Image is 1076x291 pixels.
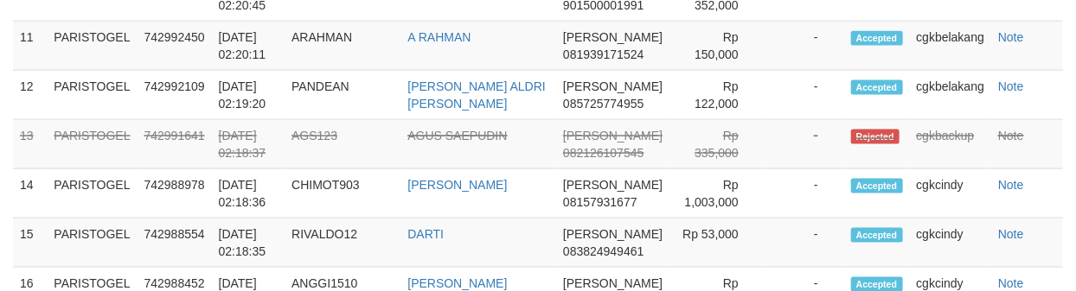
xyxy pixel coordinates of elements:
td: 742988554 [138,218,212,268]
a: Note [998,129,1024,142]
span: 083824949461 [563,244,644,258]
td: cgkcindy [910,169,992,218]
span: Accepted [851,179,903,193]
td: PARISTOGEL [47,169,137,218]
span: [PERSON_NAME] [563,79,663,93]
td: [DATE] 02:18:36 [212,169,285,218]
span: Accepted [851,80,903,95]
td: 15 [13,218,47,268]
span: [PERSON_NAME] [563,30,663,44]
td: 11 [13,22,47,71]
span: Rejected [851,130,900,144]
a: Note [998,30,1024,44]
a: A RAHMAN [407,30,471,44]
td: 742992450 [138,22,212,71]
span: 081939171524 [563,47,644,61]
span: [PERSON_NAME] [563,227,663,241]
td: Rp 335,000 [671,120,765,169]
span: [PERSON_NAME] [563,276,663,290]
td: Rp 53,000 [671,218,765,268]
td: - [765,71,844,120]
td: [DATE] 02:19:20 [212,71,285,120]
span: 08157931677 [563,195,637,209]
a: [PERSON_NAME] [407,276,507,290]
a: Note [998,227,1024,241]
td: [DATE] 02:18:35 [212,218,285,268]
td: RIVALDO12 [285,218,400,268]
td: cgkbelakang [910,71,992,120]
td: ARAHMAN [285,22,400,71]
span: Accepted [851,228,903,243]
td: 742988978 [138,169,212,218]
td: - [765,169,844,218]
td: 742991641 [138,120,212,169]
span: [PERSON_NAME] [563,129,663,142]
a: [PERSON_NAME] ALDRI [PERSON_NAME] [407,79,546,111]
td: PARISTOGEL [47,218,137,268]
td: CHIMOT903 [285,169,400,218]
td: AGS123 [285,120,400,169]
td: PARISTOGEL [47,71,137,120]
td: Rp 122,000 [671,71,765,120]
td: [DATE] 02:20:11 [212,22,285,71]
td: - [765,218,844,268]
span: 085725774955 [563,97,644,111]
td: PARISTOGEL [47,22,137,71]
a: [PERSON_NAME] [407,178,507,192]
span: Accepted [851,31,903,46]
td: 13 [13,120,47,169]
td: - [765,22,844,71]
a: Note [998,276,1024,290]
td: 12 [13,71,47,120]
td: - [765,120,844,169]
a: Note [998,79,1024,93]
td: cgkbackup [910,120,992,169]
span: [PERSON_NAME] [563,178,663,192]
td: PANDEAN [285,71,400,120]
td: 742992109 [138,71,212,120]
td: Rp 1,003,000 [671,169,765,218]
a: DARTI [407,227,444,241]
td: PARISTOGEL [47,120,137,169]
td: 14 [13,169,47,218]
td: [DATE] 02:18:37 [212,120,285,169]
td: cgkcindy [910,218,992,268]
a: Note [998,178,1024,192]
a: AGUS SAEPUDIN [407,129,507,142]
td: cgkbelakang [910,22,992,71]
td: Rp 150,000 [671,22,765,71]
span: 082126107545 [563,146,644,160]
